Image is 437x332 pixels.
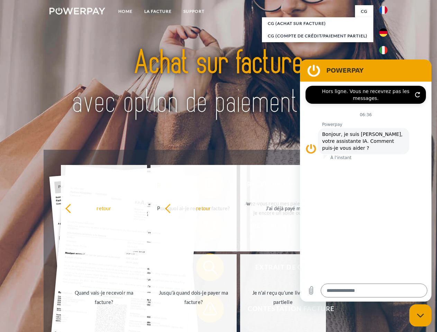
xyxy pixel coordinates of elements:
[177,5,210,18] a: Support
[65,203,143,213] div: retour
[379,28,388,37] img: de
[379,46,388,54] img: it
[300,59,431,302] iframe: Fenêtre de messagerie
[165,203,243,213] div: retour
[379,6,388,14] img: fr
[355,5,373,18] a: CG
[254,203,332,213] div: J'ai déjà payé ma facture
[138,5,177,18] a: LA FACTURE
[262,17,373,30] a: CG (achat sur facture)
[112,5,138,18] a: Home
[49,8,105,15] img: logo-powerpay-white.svg
[155,288,233,307] div: Jusqu'à quand dois-je payer ma facture?
[65,288,143,307] div: Quand vais-je recevoir ma facture?
[262,30,373,42] a: CG (Compte de crédit/paiement partiel)
[244,288,322,307] div: Je n'ai reçu qu'une livraison partielle
[409,304,431,326] iframe: Bouton de lancement de la fenêtre de messagerie, conversation en cours
[66,33,371,132] img: title-powerpay_fr.svg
